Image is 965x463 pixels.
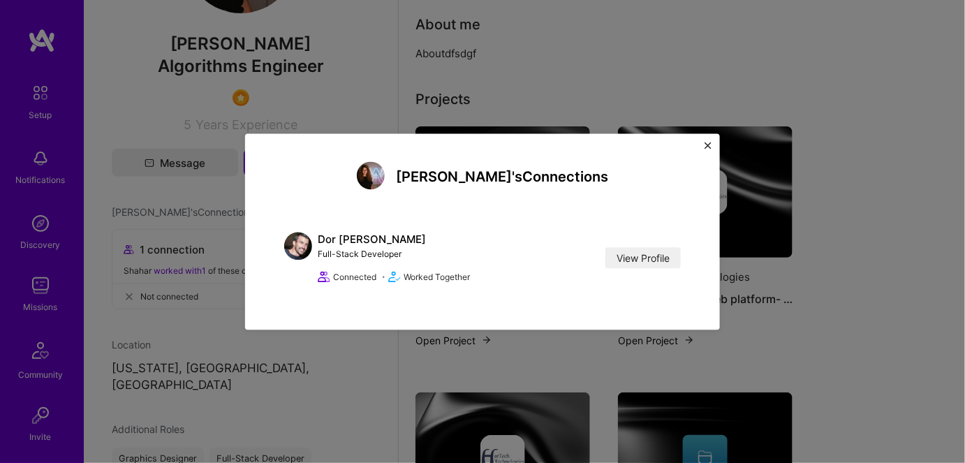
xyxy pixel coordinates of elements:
i: icon Collaborator [318,271,330,284]
div: Full-Stack Developer [318,247,426,261]
i: icon Match [388,271,401,284]
span: • [382,270,385,284]
button: Close [705,142,712,156]
a: View Profile [605,248,681,269]
img: Shahar Shavit [357,161,385,189]
div: Dor [PERSON_NAME] [318,232,426,247]
span: Connected [333,270,376,284]
span: Worked Together [404,270,470,284]
img: Dor Groner [284,232,312,260]
h4: [PERSON_NAME]'s Connections [396,169,608,186]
